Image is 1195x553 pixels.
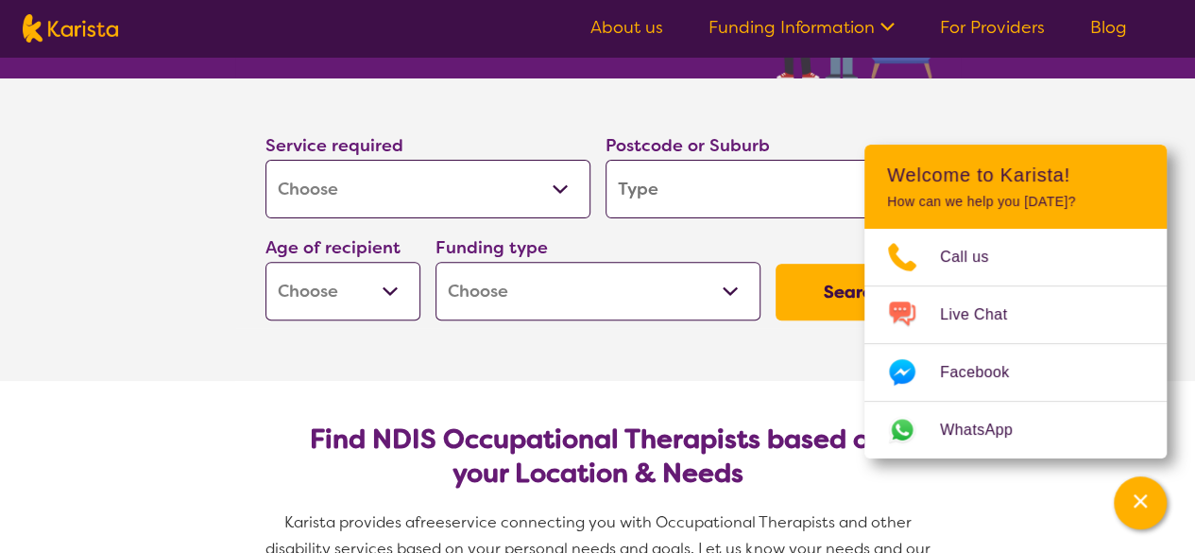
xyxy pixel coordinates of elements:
ul: Choose channel [864,229,1167,458]
a: Blog [1090,16,1127,39]
a: Web link opens in a new tab. [864,402,1167,458]
div: Channel Menu [864,145,1167,458]
label: Postcode or Suburb [606,134,770,157]
img: Karista logo [23,14,118,43]
input: Type [606,160,930,218]
button: Search [776,264,930,320]
label: Service required [265,134,403,157]
label: Funding type [435,236,548,259]
h2: Find NDIS Occupational Therapists based on your Location & Needs [281,423,915,491]
span: Facebook [940,358,1032,387]
span: Call us [940,243,1012,271]
h2: Welcome to Karista! [887,164,1144,186]
a: Funding Information [708,16,895,39]
span: Live Chat [940,301,1030,329]
a: About us [590,16,663,39]
button: Channel Menu [1114,476,1167,529]
p: How can we help you [DATE]? [887,194,1144,210]
span: free [415,512,445,532]
label: Age of recipient [265,236,401,259]
a: For Providers [940,16,1045,39]
span: WhatsApp [940,416,1035,444]
span: Karista provides a [284,512,415,532]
